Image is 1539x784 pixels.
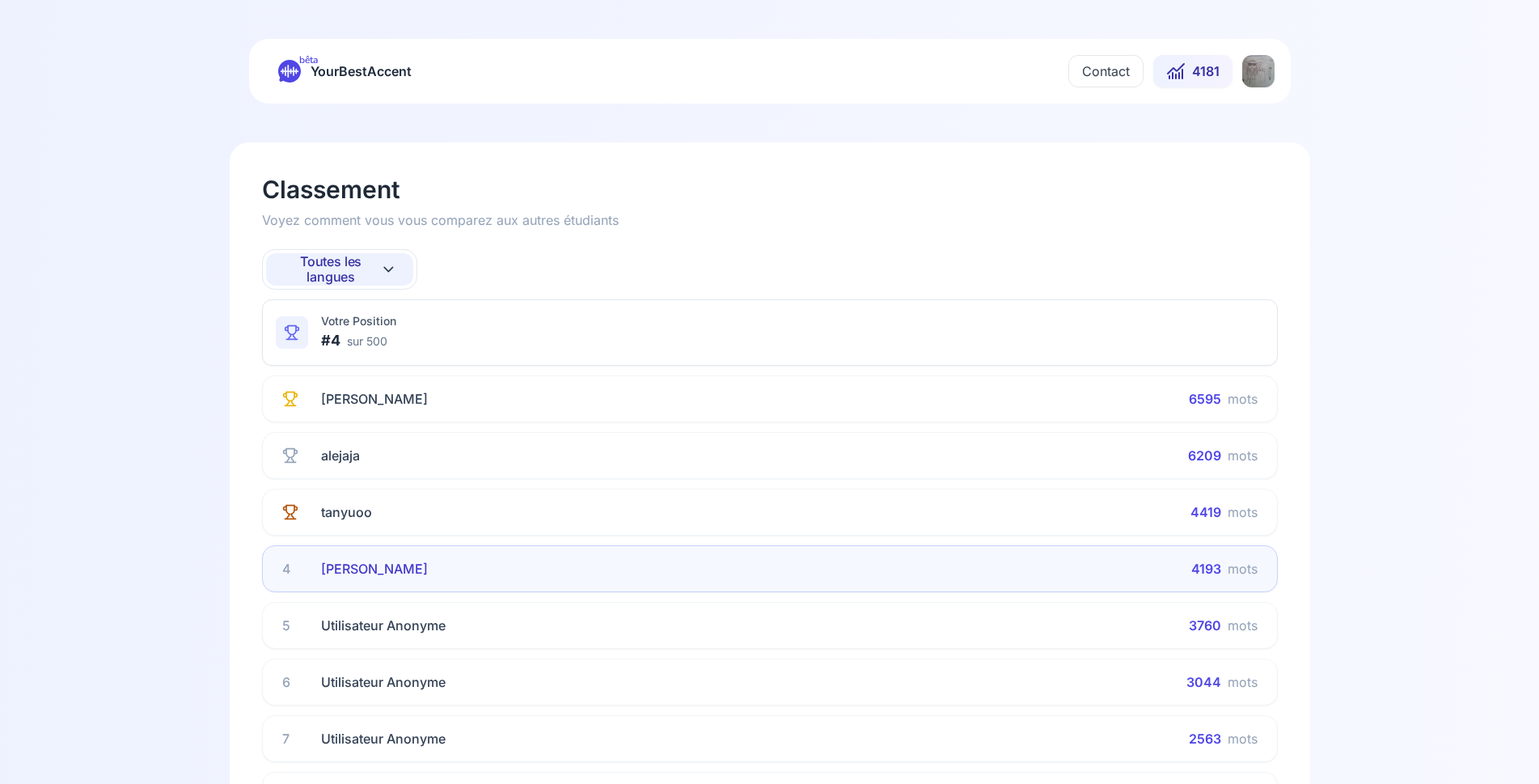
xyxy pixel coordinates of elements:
[321,502,372,522] span: tanyuoo
[282,729,308,748] span: 7
[321,616,446,635] span: Utilisateur Anonyme
[1228,616,1258,635] span: mots
[1228,389,1258,409] span: mots
[1186,672,1221,692] span: 3044
[311,60,412,83] span: YourBestAccent
[321,559,428,578] span: [PERSON_NAME]
[1228,672,1258,692] span: mots
[1153,55,1232,87] button: 4181
[321,729,446,748] span: Utilisateur Anonyme
[321,329,340,352] span: # 4
[299,53,318,66] span: bêta
[1228,502,1258,522] span: mots
[1242,55,1275,87] img: DH
[321,313,396,329] span: Votre Position
[265,60,425,83] a: bêtaYourBestAccent
[347,333,387,350] span: sur 500
[1189,389,1221,409] span: 6595
[1188,446,1221,465] span: 6209
[1190,502,1221,522] span: 4419
[282,559,308,578] span: 4
[1189,616,1221,635] span: 3760
[321,389,428,409] span: [PERSON_NAME]
[321,446,360,465] span: alejaja
[321,672,446,692] span: Utilisateur Anonyme
[1189,729,1221,748] span: 2563
[282,616,308,635] span: 5
[282,254,380,285] span: Toutes les langues
[1228,729,1258,748] span: mots
[1228,559,1258,578] span: mots
[1192,61,1220,81] span: 4181
[262,210,619,230] p: Voyez comment vous vous comparez aux autres étudiants
[1228,446,1258,465] span: mots
[262,175,619,204] h1: Classement
[282,672,308,692] span: 6
[1191,559,1221,578] span: 4193
[1068,55,1144,87] button: Contact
